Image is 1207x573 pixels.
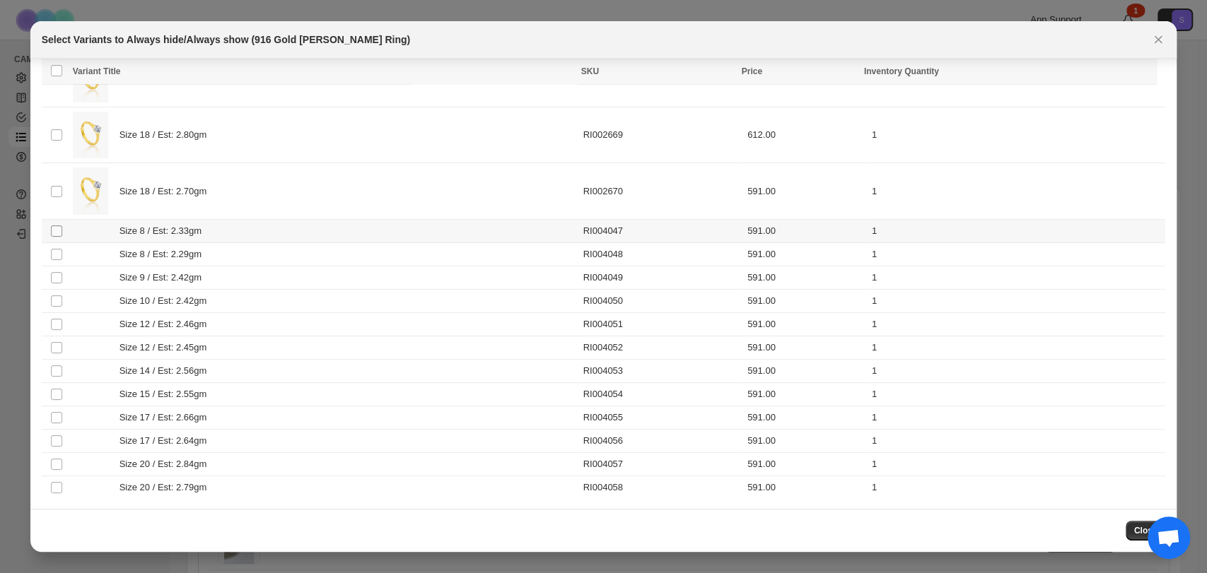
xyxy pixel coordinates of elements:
[1148,30,1168,49] button: Close
[743,429,868,452] td: 591.00
[579,359,743,382] td: RI004053
[119,410,214,425] span: Size 17 / Est: 2.66gm
[864,66,939,76] span: Inventory Quantity
[743,107,868,163] td: 612.00
[119,457,214,471] span: Size 20 / Est: 2.84gm
[119,224,209,238] span: Size 8 / Est: 2.33gm
[743,336,868,359] td: 591.00
[868,336,1165,359] td: 1
[743,359,868,382] td: 591.00
[868,429,1165,452] td: 1
[579,266,743,289] td: RI004049
[73,167,108,215] img: 916-Gold-Solace-Tiara-Ring-thumbnail.jpg
[579,163,743,220] td: RI002670
[868,242,1165,266] td: 1
[579,406,743,429] td: RI004055
[743,289,868,312] td: 591.00
[579,312,743,336] td: RI004051
[743,163,868,220] td: 591.00
[868,107,1165,163] td: 1
[743,219,868,242] td: 591.00
[868,266,1165,289] td: 1
[868,406,1165,429] td: 1
[743,452,868,475] td: 591.00
[581,66,599,76] span: SKU
[119,480,214,495] span: Size 20 / Est: 2.79gm
[868,289,1165,312] td: 1
[579,452,743,475] td: RI004057
[579,219,743,242] td: RI004047
[119,341,214,355] span: Size 12 / Est: 2.45gm
[579,475,743,499] td: RI004058
[579,289,743,312] td: RI004050
[119,387,214,401] span: Size 15 / Est: 2.55gm
[119,128,214,142] span: Size 18 / Est: 2.80gm
[579,107,743,163] td: RI002669
[119,271,209,285] span: Size 9 / Est: 2.42gm
[579,336,743,359] td: RI004052
[868,452,1165,475] td: 1
[743,475,868,499] td: 591.00
[868,312,1165,336] td: 1
[579,242,743,266] td: RI004048
[119,364,214,378] span: Size 14 / Est: 2.56gm
[73,112,108,159] img: 916-Gold-Solace-Tiara-Ring-thumbnail.jpg
[119,247,209,261] span: Size 8 / Est: 2.29gm
[743,266,868,289] td: 591.00
[119,317,214,331] span: Size 12 / Est: 2.46gm
[868,382,1165,406] td: 1
[743,312,868,336] td: 591.00
[868,163,1165,220] td: 1
[579,429,743,452] td: RI004056
[119,184,214,199] span: Size 18 / Est: 2.70gm
[42,33,411,47] h2: Select Variants to Always hide/Always show (916 Gold [PERSON_NAME] Ring)
[868,219,1165,242] td: 1
[743,382,868,406] td: 591.00
[743,406,868,429] td: 591.00
[73,66,121,76] span: Variant Title
[868,359,1165,382] td: 1
[743,242,868,266] td: 591.00
[1148,516,1190,559] a: Open chat
[119,294,214,308] span: Size 10 / Est: 2.42gm
[868,475,1165,499] td: 1
[742,66,762,76] span: Price
[119,434,214,448] span: Size 17 / Est: 2.64gm
[1134,525,1158,536] span: Close
[579,382,743,406] td: RI004054
[1126,521,1166,540] button: Close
